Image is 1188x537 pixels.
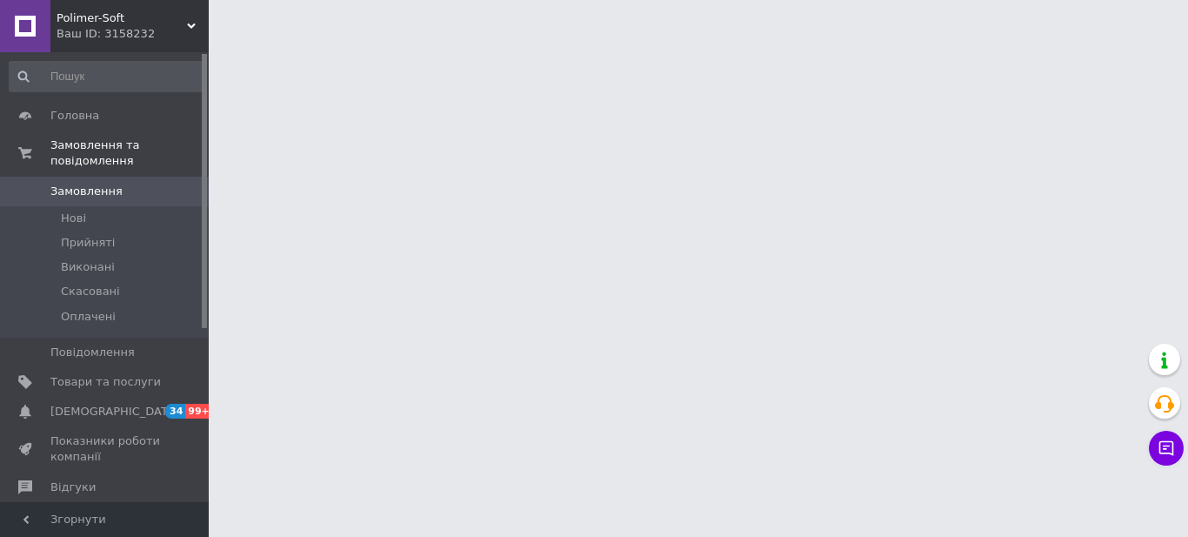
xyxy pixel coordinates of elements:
[50,184,123,199] span: Замовлення
[185,404,214,419] span: 99+
[50,433,161,465] span: Показники роботи компанії
[50,108,99,124] span: Головна
[61,259,115,275] span: Виконані
[57,10,187,26] span: Polimer-Soft
[165,404,185,419] span: 34
[50,374,161,390] span: Товари та послуги
[61,309,116,325] span: Оплачені
[50,480,96,495] span: Відгуки
[61,284,120,299] span: Скасовані
[50,138,209,169] span: Замовлення та повідомлення
[57,26,209,42] div: Ваш ID: 3158232
[61,235,115,251] span: Прийняті
[9,61,205,92] input: Пошук
[61,211,86,226] span: Нові
[1149,431,1184,466] button: Чат з покупцем
[50,345,135,360] span: Повідомлення
[50,404,179,420] span: [DEMOGRAPHIC_DATA]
